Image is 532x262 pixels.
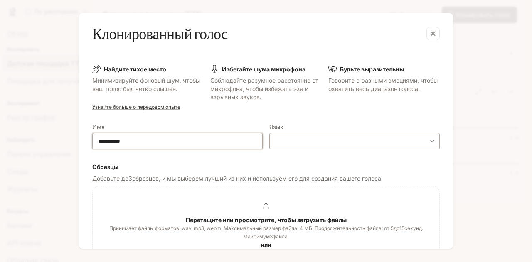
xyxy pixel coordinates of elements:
[328,77,438,92] font: Говорите с разными эмоциями, чтобы охватить весь диапазон голоса.
[210,77,318,100] font: Соблюдайте разумное расстояние от микрофона, чтобы избежать эха и взрывных звуков.
[394,225,399,231] font: до
[92,24,228,43] font: Клонированный голос
[92,123,105,130] font: Имя
[92,163,118,170] font: Образцы
[92,77,200,92] font: Минимизируйте фоновый шум, чтобы ваш голос был четко слышен.
[273,233,289,240] font: файла.
[269,123,283,130] font: Язык
[340,66,404,73] font: Будьте выразительны
[270,233,273,240] font: 3
[222,66,305,73] font: Избегайте шума микрофона
[132,175,383,182] font: образцов, и мы выберем лучший из них и используем его для создания вашего голоса.
[270,137,439,145] div: ​
[128,175,132,182] font: 3
[109,225,383,231] font: Принимает файлы форматов: wav, mp3, webm. Максимальный размер файла: 4 МБ. Продолжительность файла:
[261,241,271,248] font: или
[399,225,404,231] font: 15
[384,225,394,231] font: от 5
[92,175,128,182] font: Добавьте до
[186,216,347,223] font: Перетащите или просмотрите, чтобы загрузить файлы
[104,66,166,73] font: Найдите тихое место
[92,104,180,110] a: Узнайте больше о передовом опыте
